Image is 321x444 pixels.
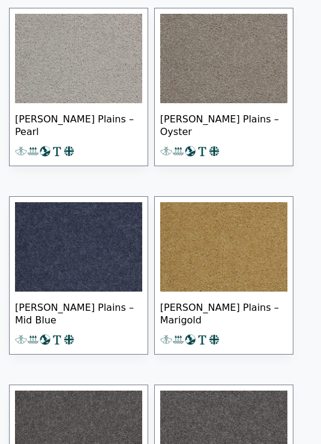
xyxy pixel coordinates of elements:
[9,197,148,355] a: [PERSON_NAME] Plains – Mid Blue
[160,104,287,146] span: [PERSON_NAME] Plains – Oyster
[15,14,142,104] img: Tomkinson Plains Pearl
[154,8,293,167] a: [PERSON_NAME] Plains – Oyster
[15,104,142,146] span: [PERSON_NAME] Plains – Pearl
[160,14,287,104] img: Tomkinson Plains - Oyster
[154,197,293,355] a: [PERSON_NAME] Plains – Marigold
[15,292,142,334] span: [PERSON_NAME] Plains – Mid Blue
[9,8,148,167] a: [PERSON_NAME] Plains – Pearl
[15,203,142,292] img: Tomkinson Plains - Mid Blue
[160,292,287,334] span: [PERSON_NAME] Plains – Marigold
